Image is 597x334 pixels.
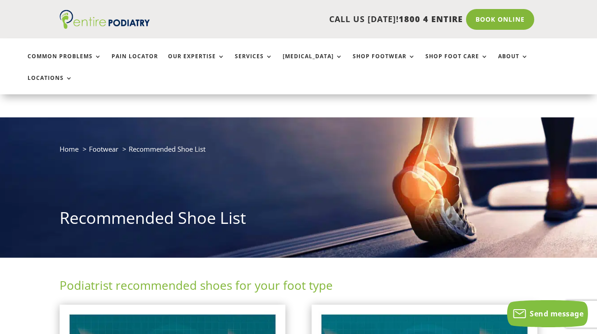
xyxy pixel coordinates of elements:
[60,277,537,298] h2: Podiatrist recommended shoes for your foot type
[60,10,150,29] img: logo (1)
[353,53,415,73] a: Shop Footwear
[168,53,225,73] a: Our Expertise
[466,9,534,30] a: Book Online
[530,309,583,319] span: Send message
[89,144,118,153] a: Footwear
[168,14,463,25] p: CALL US [DATE]!
[60,207,537,234] h1: Recommended Shoe List
[498,53,528,73] a: About
[425,53,488,73] a: Shop Foot Care
[129,144,205,153] span: Recommended Shoe List
[235,53,273,73] a: Services
[28,75,73,94] a: Locations
[60,22,150,31] a: Entire Podiatry
[507,300,588,327] button: Send message
[60,143,537,162] nav: breadcrumb
[399,14,463,24] span: 1800 4 ENTIRE
[60,144,79,153] a: Home
[283,53,343,73] a: [MEDICAL_DATA]
[28,53,102,73] a: Common Problems
[112,53,158,73] a: Pain Locator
